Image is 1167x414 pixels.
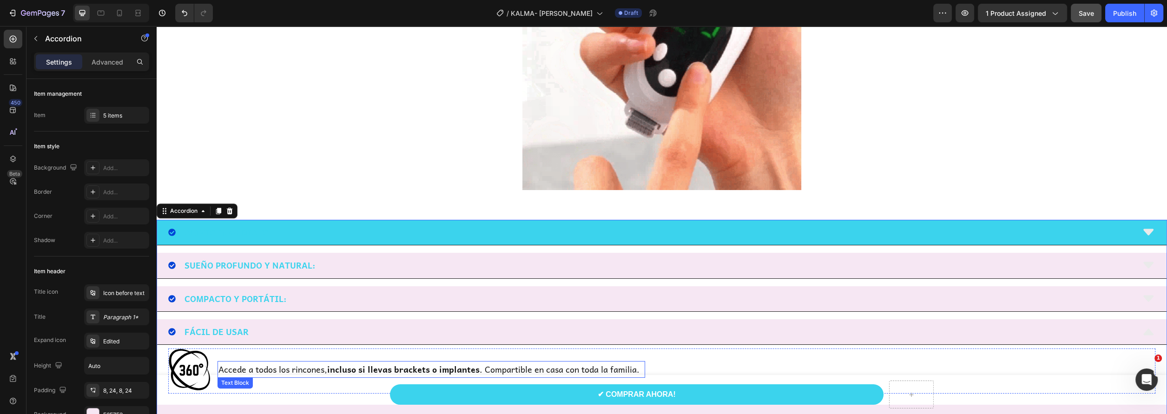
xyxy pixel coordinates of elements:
[233,358,727,379] button: <p>✔ COMPRAR AHORA!&nbsp;</p>
[4,4,69,22] button: 7
[624,9,638,17] span: Draft
[34,384,68,397] div: Padding
[92,57,123,67] p: Advanced
[1154,355,1162,362] span: 1
[103,313,147,322] div: Paragraph 1*
[175,4,213,22] div: Undo/Redo
[28,199,115,214] p: ALIVIO INMEDIATO:
[12,322,53,364] img: gempages_541913493784232836-1c042dfe-feaa-415a-80a9-0777d3f9ec00.svg
[34,162,79,174] div: Background
[34,236,55,244] div: Shadow
[7,170,22,177] div: Beta
[9,99,22,106] div: 450
[12,181,43,189] div: Accordion
[34,90,82,98] div: Item management
[34,188,52,196] div: Border
[26,230,160,248] div: Rich Text Editor. Editing area: main
[26,264,131,282] div: Rich Text Editor. Editing area: main
[34,336,66,344] div: Expand icon
[507,8,509,18] span: /
[103,188,147,197] div: Add...
[28,298,92,313] p: FÁCIL DE USAR
[34,360,64,372] div: Height
[34,267,66,276] div: Item header
[103,212,147,221] div: Add...
[511,8,593,18] span: KALMA- [PERSON_NAME]
[103,289,147,297] div: Icon before text
[45,33,124,44] p: Accordion
[62,336,488,351] p: Accede a todos los rincones, . Compartible en casa con toda la familia.
[34,313,46,321] div: Title
[171,336,323,350] strong: incluso si llevas brackets o implantes
[1135,368,1158,391] iframe: Intercom live chat
[103,164,147,172] div: Add...
[986,8,1046,18] span: 1 product assigned
[46,57,72,67] p: Settings
[1071,4,1101,22] button: Save
[103,387,147,395] div: 8, 24, 8, 24
[26,297,93,315] div: Rich Text Editor. Editing area: main
[26,197,116,215] div: Rich Text Editor. Editing area: main
[28,265,130,280] p: COMPACTO Y PORTÁTIL:
[1079,9,1094,17] span: Save
[1113,8,1136,18] div: Publish
[1105,4,1144,22] button: Publish
[34,111,46,119] div: Item
[157,26,1167,414] iframe: Design area
[34,288,58,296] div: Title icon
[28,232,158,247] p: SUEÑO PROFUNDO Y NATURAL:
[34,212,53,220] div: Corner
[103,112,147,120] div: 5 items
[441,362,519,375] p: ✔ COMPRAR AHORA!
[34,142,59,151] div: Item style
[61,7,65,19] p: 7
[85,357,149,374] input: Auto
[978,4,1067,22] button: 1 product assigned
[103,237,147,245] div: Add...
[103,337,147,346] div: Edited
